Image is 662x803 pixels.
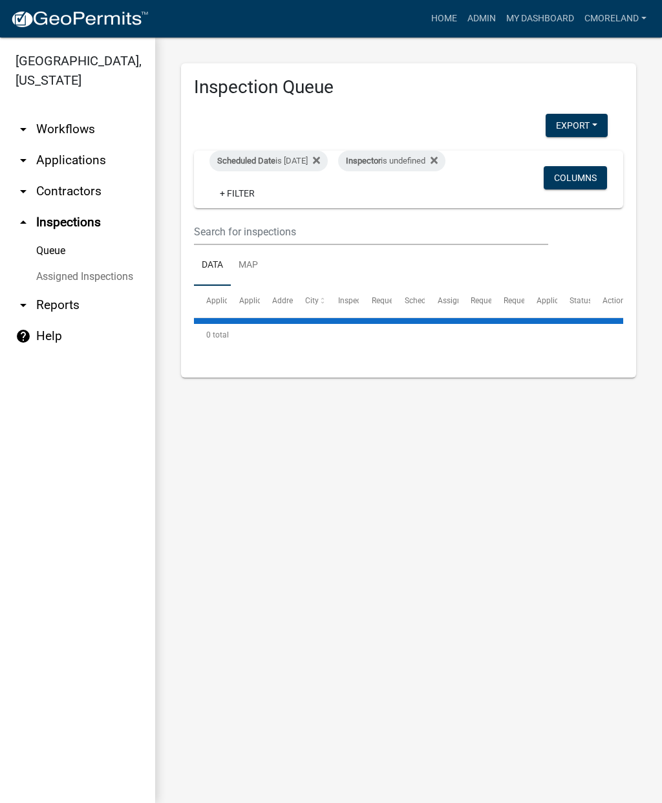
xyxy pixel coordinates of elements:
span: Status [570,296,592,305]
span: Application Type [239,296,298,305]
a: Map [231,245,266,286]
datatable-header-cell: Inspection Type [326,286,359,317]
span: Actions [603,296,629,305]
datatable-header-cell: City [293,286,326,317]
datatable-header-cell: Application Description [524,286,557,317]
i: arrow_drop_down [16,122,31,137]
span: Inspection Type [338,296,393,305]
datatable-header-cell: Address [260,286,293,317]
span: Scheduled Time [405,296,460,305]
datatable-header-cell: Requested Date [359,286,392,317]
a: Data [194,245,231,286]
datatable-header-cell: Status [557,286,590,317]
button: Columns [544,166,607,189]
span: Assigned Inspector [438,296,504,305]
a: Admin [462,6,501,31]
span: Address [272,296,301,305]
datatable-header-cell: Requestor Name [458,286,491,317]
i: help [16,328,31,344]
datatable-header-cell: Scheduled Time [392,286,425,317]
i: arrow_drop_up [16,215,31,230]
input: Search for inspections [194,219,548,245]
span: Requestor Phone [504,296,563,305]
span: Requested Date [372,296,426,305]
datatable-header-cell: Actions [590,286,623,317]
span: Application [206,296,246,305]
a: My Dashboard [501,6,579,31]
div: is undefined [338,151,445,171]
h3: Inspection Queue [194,76,623,98]
span: Application Description [537,296,618,305]
datatable-header-cell: Assigned Inspector [425,286,458,317]
i: arrow_drop_down [16,184,31,199]
span: Inspector [346,156,381,166]
datatable-header-cell: Application Type [227,286,260,317]
span: City [305,296,319,305]
button: Export [546,114,608,137]
i: arrow_drop_down [16,297,31,313]
datatable-header-cell: Requestor Phone [491,286,524,317]
span: Scheduled Date [217,156,275,166]
div: 0 total [194,319,623,351]
div: is [DATE] [209,151,328,171]
span: Requestor Name [471,296,529,305]
a: cmoreland [579,6,652,31]
a: Home [426,6,462,31]
a: + Filter [209,182,265,205]
datatable-header-cell: Application [194,286,227,317]
i: arrow_drop_down [16,153,31,168]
